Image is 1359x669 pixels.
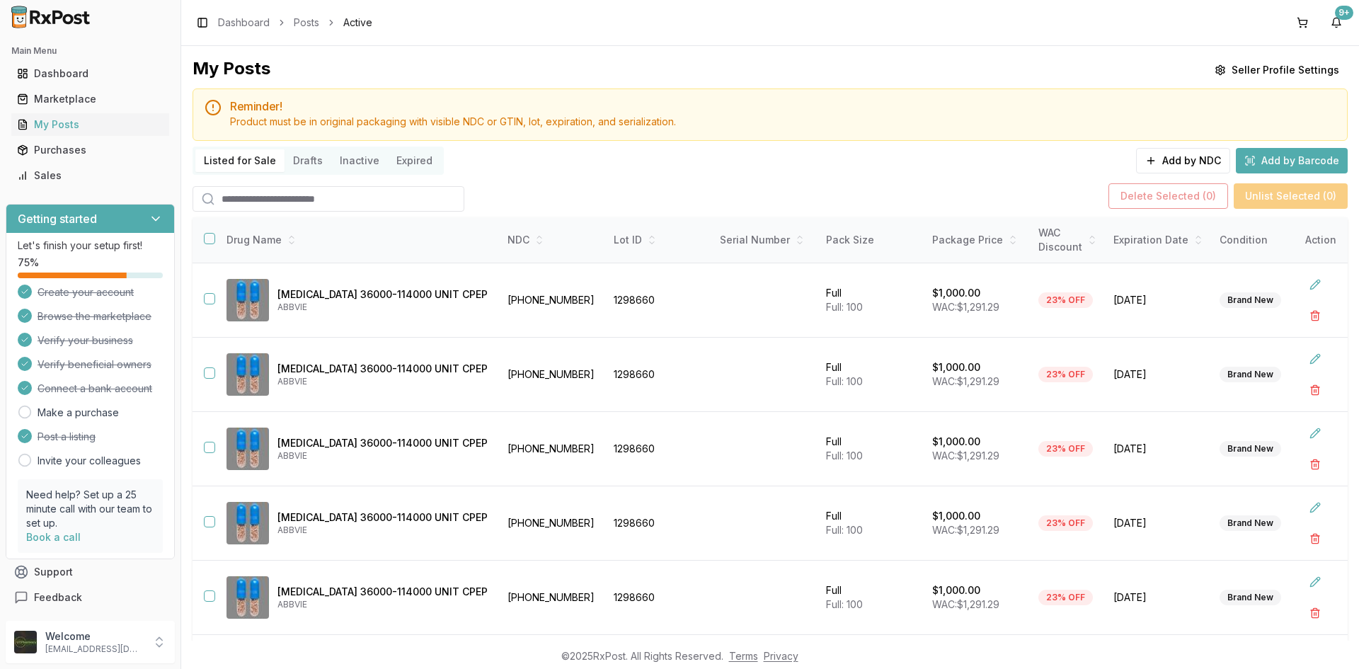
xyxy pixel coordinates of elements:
div: Drug Name [226,233,488,247]
button: Sales [6,164,175,187]
button: Support [6,559,175,585]
th: Condition [1211,217,1317,263]
span: WAC: $1,291.29 [932,524,999,536]
a: Invite your colleagues [38,454,141,468]
button: Delete [1302,452,1328,477]
button: Delete [1302,377,1328,403]
span: WAC: $1,291.29 [932,598,999,610]
td: Full [818,486,924,561]
p: [MEDICAL_DATA] 36000-114000 UNIT CPEP [277,362,488,376]
div: Marketplace [17,92,164,106]
button: Add by NDC [1136,148,1230,173]
td: Full [818,338,924,412]
p: ABBVIE [277,525,488,536]
h3: Getting started [18,210,97,227]
img: Creon 36000-114000 UNIT CPEP [226,428,269,470]
div: My Posts [17,118,164,132]
div: 23% OFF [1038,515,1093,531]
p: ABBVIE [277,450,488,462]
img: Creon 36000-114000 UNIT CPEP [226,353,269,396]
p: [MEDICAL_DATA] 36000-114000 UNIT CPEP [277,585,488,599]
p: [MEDICAL_DATA] 36000-114000 UNIT CPEP [277,436,488,450]
img: User avatar [14,631,37,653]
p: $1,000.00 [932,435,980,449]
td: 1298660 [605,561,711,635]
span: Full: 100 [826,375,863,387]
div: 23% OFF [1038,367,1093,382]
a: My Posts [11,112,169,137]
div: Brand New [1220,590,1281,605]
span: Connect a bank account [38,382,152,396]
span: [DATE] [1113,590,1203,605]
span: [DATE] [1113,516,1203,530]
div: Package Price [932,233,1021,247]
div: Brand New [1220,292,1281,308]
img: RxPost Logo [6,6,96,28]
span: Active [343,16,372,30]
button: Feedback [6,585,175,610]
button: Seller Profile Settings [1206,57,1348,83]
span: Browse the marketplace [38,309,151,324]
div: 9+ [1335,6,1353,20]
img: Creon 36000-114000 UNIT CPEP [226,279,269,321]
div: 23% OFF [1038,441,1093,457]
button: Purchases [6,139,175,161]
h2: Main Menu [11,45,169,57]
p: [EMAIL_ADDRESS][DOMAIN_NAME] [45,644,144,655]
p: Welcome [45,629,144,644]
td: [PHONE_NUMBER] [499,263,605,338]
div: Sales [17,168,164,183]
div: Purchases [17,143,164,157]
a: Marketplace [11,86,169,112]
button: Delete [1302,526,1328,551]
span: 75 % [18,256,39,270]
div: Serial Number [720,233,809,247]
img: Creon 36000-114000 UNIT CPEP [226,576,269,619]
a: Make a purchase [38,406,119,420]
span: Feedback [34,590,82,605]
button: Expired [388,149,441,172]
span: [DATE] [1113,442,1203,456]
button: 9+ [1325,11,1348,34]
span: Create your account [38,285,134,299]
button: Edit [1302,569,1328,595]
p: [MEDICAL_DATA] 36000-114000 UNIT CPEP [277,287,488,302]
td: Full [818,561,924,635]
p: Need help? Set up a 25 minute call with our team to set up. [26,488,154,530]
p: $1,000.00 [932,286,980,300]
span: WAC: $1,291.29 [932,301,999,313]
span: Full: 100 [826,301,863,313]
iframe: Intercom live chat [1311,621,1345,655]
p: $1,000.00 [932,583,980,597]
button: Dashboard [6,62,175,85]
button: Edit [1302,346,1328,372]
div: NDC [508,233,597,247]
button: Marketplace [6,88,175,110]
td: [PHONE_NUMBER] [499,486,605,561]
div: Brand New [1220,367,1281,382]
td: [PHONE_NUMBER] [499,412,605,486]
p: ABBVIE [277,302,488,313]
button: Delete [1302,600,1328,626]
button: Listed for Sale [195,149,285,172]
span: Full: 100 [826,598,863,610]
div: Lot ID [614,233,703,247]
p: [MEDICAL_DATA] 36000-114000 UNIT CPEP [277,510,488,525]
div: 23% OFF [1038,590,1093,605]
p: Let's finish your setup first! [18,239,163,253]
div: 23% OFF [1038,292,1093,308]
a: Dashboard [218,16,270,30]
a: Book a call [26,531,81,543]
nav: breadcrumb [218,16,372,30]
div: Dashboard [17,67,164,81]
a: Dashboard [11,61,169,86]
div: Product must be in original packaging with visible NDC or GTIN, lot, expiration, and serialization. [230,115,1336,129]
button: Edit [1302,495,1328,520]
button: Delete [1302,303,1328,328]
a: Terms [729,650,758,662]
td: 1298660 [605,412,711,486]
td: 1298660 [605,338,711,412]
button: Edit [1302,272,1328,297]
p: $1,000.00 [932,509,980,523]
td: 1298660 [605,263,711,338]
